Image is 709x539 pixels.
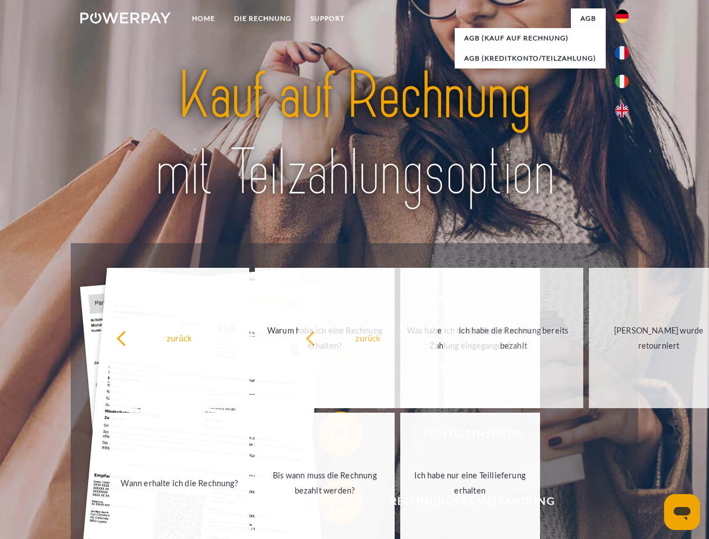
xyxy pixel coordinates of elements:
[107,54,602,215] img: title-powerpay_de.svg
[615,10,629,23] img: de
[80,12,171,24] img: logo-powerpay-white.svg
[225,8,301,29] a: DIE RECHNUNG
[664,494,700,530] iframe: Schaltfläche zum Öffnen des Messaging-Fensters
[450,323,577,353] div: Ich habe die Rechnung bereits bezahlt
[615,46,629,60] img: fr
[116,330,243,345] div: zurück
[301,8,354,29] a: SUPPORT
[571,8,606,29] a: agb
[615,104,629,117] img: en
[262,323,388,353] div: Warum habe ich eine Rechnung erhalten?
[262,468,388,498] div: Bis wann muss die Rechnung bezahlt werden?
[455,28,606,48] a: AGB (Kauf auf Rechnung)
[407,468,533,498] div: Ich habe nur eine Teillieferung erhalten
[305,330,432,345] div: zurück
[615,75,629,88] img: it
[116,475,243,490] div: Wann erhalte ich die Rechnung?
[455,48,606,68] a: AGB (Kreditkonto/Teilzahlung)
[182,8,225,29] a: Home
